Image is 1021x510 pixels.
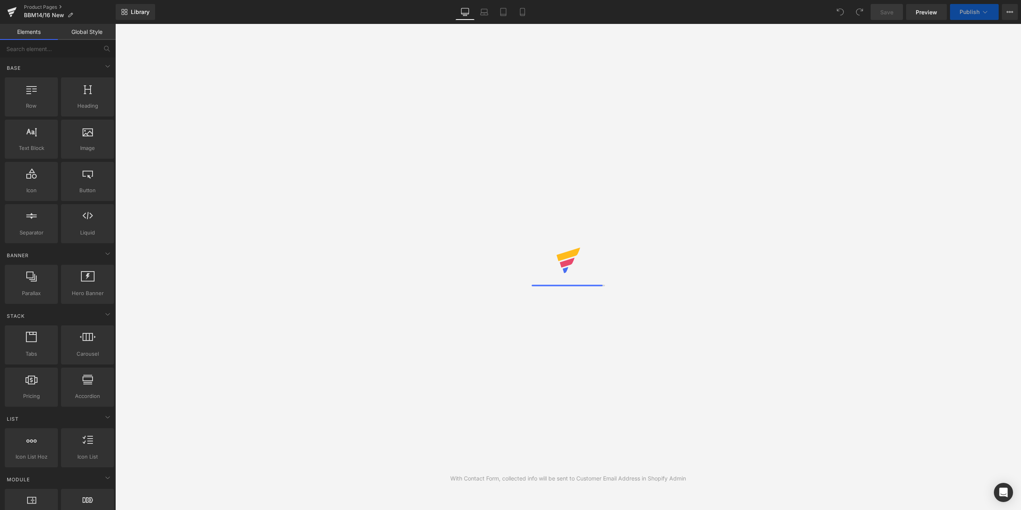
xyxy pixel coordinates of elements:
[131,8,150,16] span: Library
[1002,4,1018,20] button: More
[455,4,475,20] a: Desktop
[7,392,55,400] span: Pricing
[6,64,22,72] span: Base
[24,4,116,10] a: Product Pages
[63,453,112,461] span: Icon List
[24,12,64,18] span: BBM14/16 New
[851,4,867,20] button: Redo
[116,4,155,20] a: New Library
[7,289,55,297] span: Parallax
[63,144,112,152] span: Image
[494,4,513,20] a: Tablet
[906,4,947,20] a: Preview
[63,102,112,110] span: Heading
[63,350,112,358] span: Carousel
[960,9,980,15] span: Publish
[63,228,112,237] span: Liquid
[6,312,26,320] span: Stack
[6,252,30,259] span: Banner
[7,453,55,461] span: Icon List Hoz
[63,186,112,195] span: Button
[832,4,848,20] button: Undo
[880,8,893,16] span: Save
[6,415,20,423] span: List
[63,289,112,297] span: Hero Banner
[7,102,55,110] span: Row
[7,350,55,358] span: Tabs
[7,186,55,195] span: Icon
[450,474,686,483] div: With Contact Form, collected info will be sent to Customer Email Address in Shopify Admin
[513,4,532,20] a: Mobile
[7,228,55,237] span: Separator
[7,144,55,152] span: Text Block
[63,392,112,400] span: Accordion
[950,4,999,20] button: Publish
[475,4,494,20] a: Laptop
[916,8,937,16] span: Preview
[994,483,1013,502] div: Open Intercom Messenger
[6,476,31,483] span: Module
[58,24,116,40] a: Global Style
